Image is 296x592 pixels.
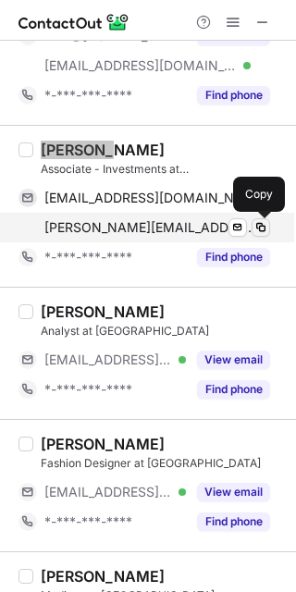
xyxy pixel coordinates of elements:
div: [PERSON_NAME] [41,302,165,321]
span: [EMAIL_ADDRESS][DOMAIN_NAME] [44,190,256,206]
button: Reveal Button [197,380,270,399]
img: ContactOut v5.3.10 [18,11,129,33]
div: Analyst at [GEOGRAPHIC_DATA] [41,323,285,339]
button: Reveal Button [197,86,270,105]
div: [PERSON_NAME] [41,141,165,159]
span: [PERSON_NAME][EMAIL_ADDRESS][DOMAIN_NAME] [44,219,256,236]
span: [EMAIL_ADDRESS][DOMAIN_NAME] [44,57,237,74]
div: Fashion Designer at [GEOGRAPHIC_DATA] [41,455,285,472]
div: [PERSON_NAME] [41,567,165,586]
span: [EMAIL_ADDRESS][DOMAIN_NAME] [44,351,172,368]
button: Reveal Button [197,351,270,369]
button: Reveal Button [197,512,270,531]
button: Reveal Button [197,483,270,501]
div: [PERSON_NAME] [41,435,165,453]
span: [EMAIL_ADDRESS][DOMAIN_NAME] [44,484,172,500]
div: Associate - Investments at [GEOGRAPHIC_DATA] [41,161,285,178]
button: Reveal Button [197,248,270,266]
